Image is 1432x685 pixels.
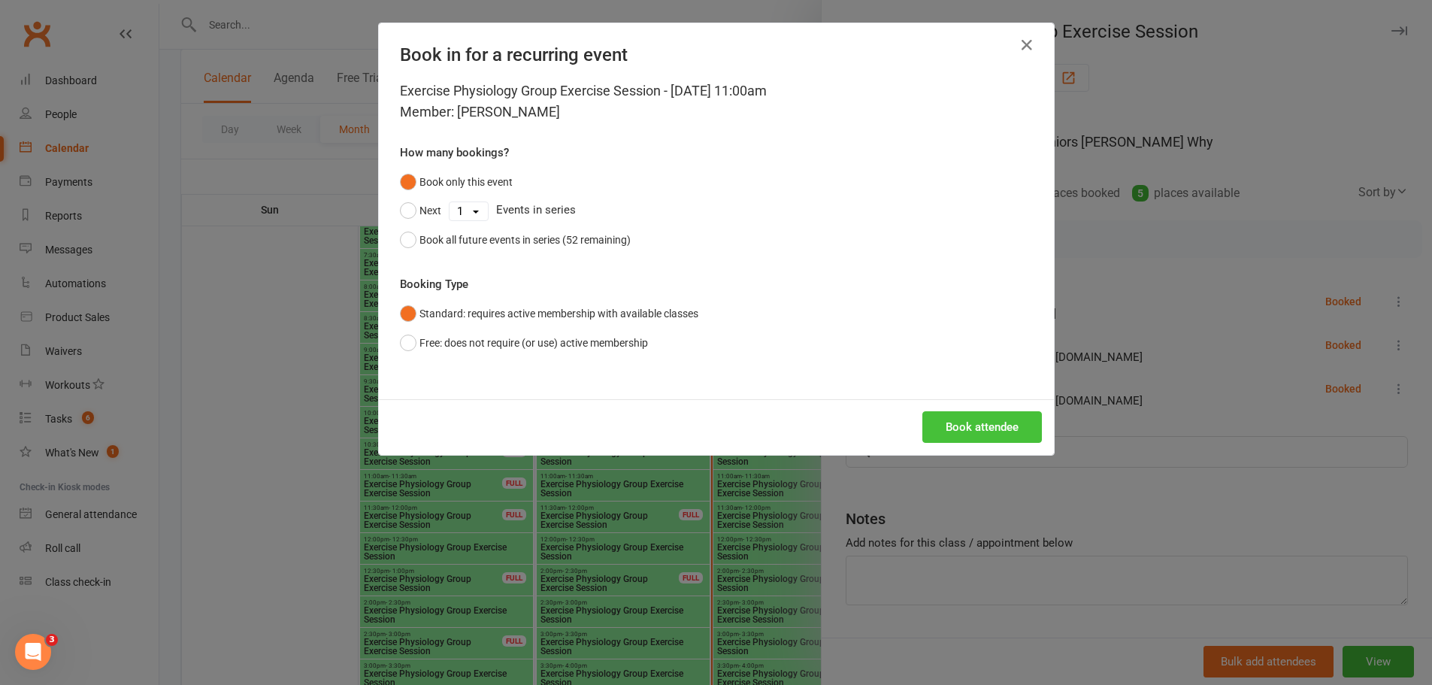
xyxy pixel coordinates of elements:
label: Booking Type [400,275,468,293]
span: 3 [46,634,58,646]
label: How many bookings? [400,144,509,162]
button: Book attendee [922,411,1042,443]
h4: Book in for a recurring event [400,44,1033,65]
div: Events in series [400,196,1033,225]
button: Free: does not require (or use) active membership [400,329,648,357]
iframe: Intercom live chat [15,634,51,670]
div: Book all future events in series (52 remaining) [419,232,631,248]
button: Close [1015,33,1039,57]
button: Book all future events in series (52 remaining) [400,226,631,254]
button: Next [400,196,441,225]
div: Exercise Physiology Group Exercise Session - [DATE] 11:00am Member: [PERSON_NAME] [400,80,1033,123]
button: Book only this event [400,168,513,196]
button: Standard: requires active membership with available classes [400,299,698,328]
